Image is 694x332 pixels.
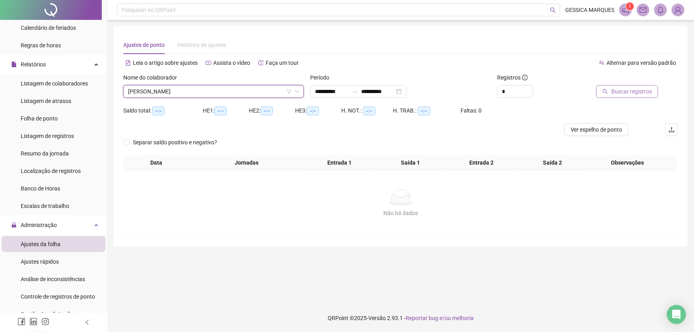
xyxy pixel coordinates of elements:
span: Banco de Horas [21,185,60,192]
th: Jornadas [189,155,304,171]
th: Observações [582,155,673,171]
span: file [11,62,17,67]
span: Faça um tour [266,60,299,66]
span: Relatórios [21,61,46,68]
label: Período [310,73,334,82]
span: Leia o artigo sobre ajustes [133,60,198,66]
span: --:-- [307,107,319,115]
div: H. TRAB.: [393,106,461,115]
span: to [352,88,358,95]
span: Folha de ponto [21,115,58,122]
span: file-text [125,60,131,66]
span: Faltas: 0 [461,107,482,114]
span: search [603,89,608,94]
th: Saída 2 [517,155,588,171]
span: Registros [498,73,528,82]
span: Alternar para versão padrão [607,60,676,66]
div: H. NOT.: [342,106,393,115]
span: bell [657,6,664,14]
div: HE 2: [249,106,295,115]
span: filter [287,89,292,94]
span: linkedin [29,318,37,326]
span: instagram [41,318,49,326]
div: Ajustes de ponto [123,41,165,49]
span: lock [11,222,17,228]
th: Saída 1 [375,155,446,171]
div: Open Intercom Messenger [667,305,686,324]
footer: QRPoint © 2025 - 2.93.1 - [107,304,694,332]
span: 1 [629,4,632,9]
span: --:-- [152,107,165,115]
span: Gestão de solicitações [21,311,76,317]
span: Calendário de feriados [21,25,76,31]
span: Escalas de trabalho [21,203,69,209]
span: --:-- [260,107,273,115]
span: info-circle [522,75,528,80]
div: HE 1: [203,106,249,115]
span: Listagem de registros [21,133,74,139]
span: --:-- [363,107,375,115]
span: youtube [206,60,211,66]
img: 84574 [672,4,684,16]
div: Saldo total: [123,106,203,115]
span: search [550,7,556,13]
span: --:-- [214,107,227,115]
span: Localização de registros [21,168,81,174]
span: left [84,320,90,325]
div: Histórico de ajustes [177,41,226,49]
span: Ajustes da folha [21,241,60,247]
th: Entrada 1 [304,155,375,171]
span: Listagem de atrasos [21,98,71,104]
span: upload [669,126,675,133]
span: ADRIANA RODRIGUES FERREIRA [128,85,299,97]
span: Buscar registros [611,87,652,96]
button: Buscar registros [596,85,658,98]
div: HE 3: [295,106,341,115]
th: Data [123,155,189,171]
span: Listagem de colaboradores [21,80,88,87]
span: history [258,60,264,66]
button: Ver espelho de ponto [564,123,629,136]
span: Separar saldo positivo e negativo? [130,138,220,147]
div: Não há dados [133,209,669,217]
sup: 1 [626,2,634,10]
span: --:-- [418,107,430,115]
th: Entrada 2 [446,155,517,171]
span: Análise de inconsistências [21,276,85,282]
span: notification [622,6,629,14]
span: Reportar bug e/ou melhoria [406,315,474,321]
span: swap-right [352,88,358,95]
span: Assista o vídeo [213,60,250,66]
span: Versão [368,315,386,321]
span: Administração [21,222,57,228]
span: Controle de registros de ponto [21,293,95,300]
span: Resumo da jornada [21,150,69,157]
span: Ajustes rápidos [21,258,59,265]
span: Ver espelho de ponto [571,125,622,134]
span: Observações [585,158,669,167]
span: swap [599,60,605,66]
span: facebook [17,318,25,326]
span: mail [640,6,647,14]
label: Nome do colaborador [123,73,182,82]
span: Regras de horas [21,42,61,49]
span: GESSICA MARQUES [565,6,614,14]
